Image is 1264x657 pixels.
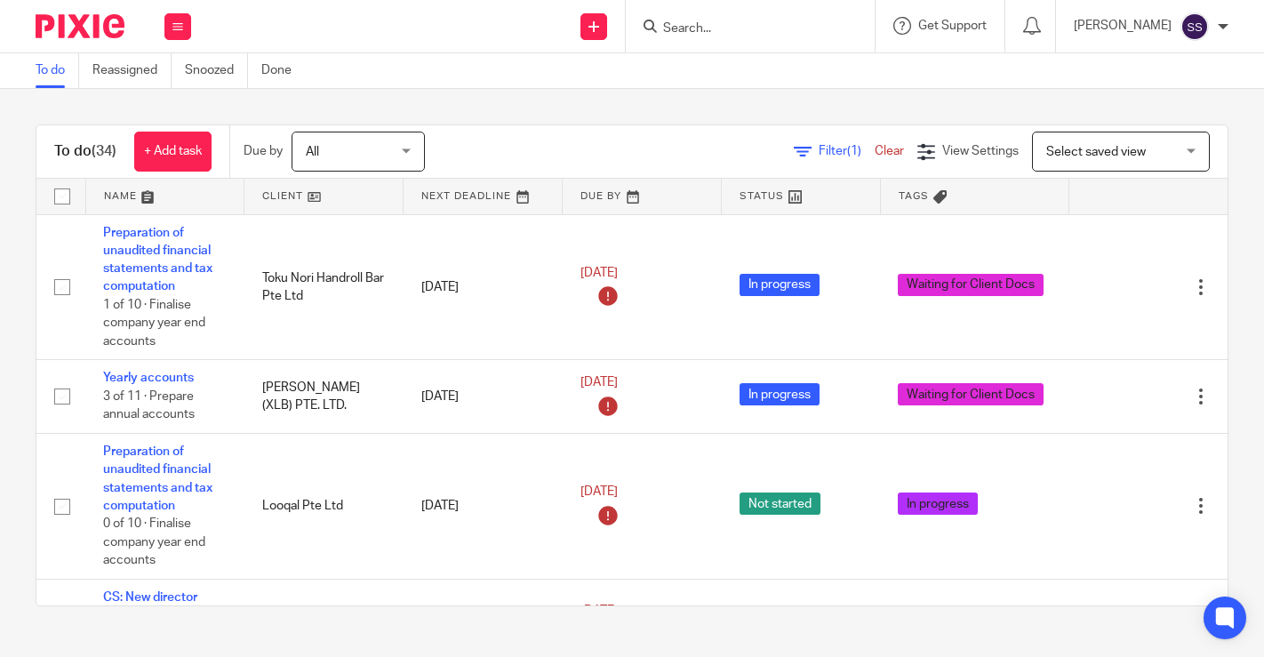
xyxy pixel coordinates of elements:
td: [DATE] [404,214,563,360]
span: Get Support [918,20,987,32]
td: Toku Nori Handroll Bar Pte Ltd [244,214,404,360]
span: (1) [847,145,861,157]
span: (34) [92,144,116,158]
img: Pixie [36,14,124,38]
a: Snoozed [185,53,248,88]
a: CS: New director onboarding [103,591,197,621]
p: Due by [244,142,283,160]
span: Not started [740,493,820,515]
input: Search [661,21,821,37]
span: 3 of 11 · Prepare annual accounts [103,390,195,421]
span: [DATE] [580,605,618,617]
span: View Settings [942,145,1019,157]
td: [DATE] [404,360,563,433]
a: + Add task [134,132,212,172]
span: Filter [819,145,875,157]
h1: To do [54,142,116,161]
td: Looqal Pte Ltd [244,433,404,579]
a: Clear [875,145,904,157]
span: Select saved view [1046,146,1146,158]
span: In progress [898,493,978,515]
span: In progress [740,383,820,405]
a: Preparation of unaudited financial statements and tax computation [103,445,212,512]
span: Tags [899,191,929,201]
span: 0 of 10 · Finalise company year end accounts [103,517,205,566]
span: [DATE] [580,485,618,498]
span: 1 of 10 · Finalise company year end accounts [103,299,205,348]
span: In progress [740,274,820,296]
a: Yearly accounts [103,372,194,384]
span: [DATE] [580,267,618,279]
span: [DATE] [580,376,618,389]
img: svg%3E [1180,12,1209,41]
span: Waiting for Client Docs [898,274,1044,296]
p: [PERSON_NAME] [1074,17,1172,35]
span: Waiting for Client Docs [898,383,1044,405]
a: Preparation of unaudited financial statements and tax computation [103,227,212,293]
td: [DATE] [404,433,563,579]
a: To do [36,53,79,88]
td: [PERSON_NAME] (XLB) PTE. LTD. [244,360,404,433]
a: Reassigned [92,53,172,88]
a: Done [261,53,305,88]
span: All [306,146,319,158]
